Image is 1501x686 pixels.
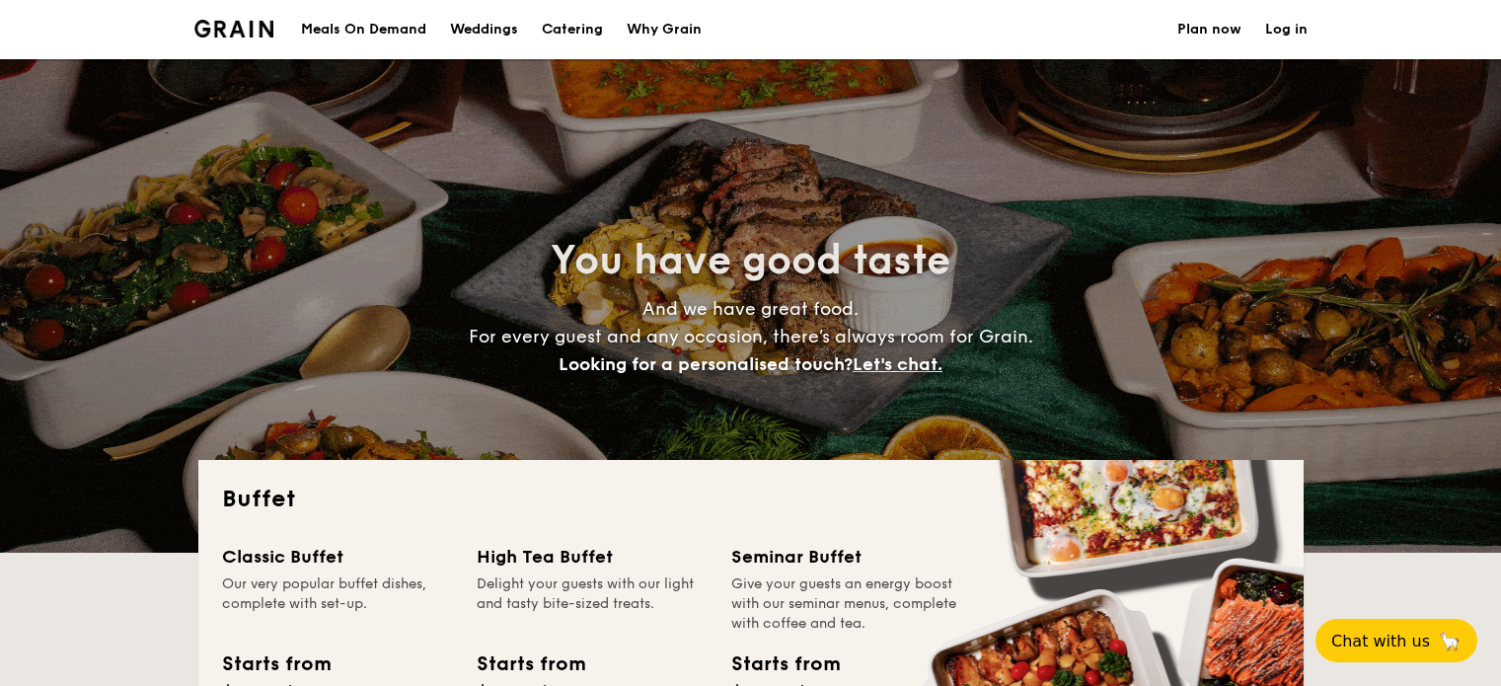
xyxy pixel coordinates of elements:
[731,574,962,634] div: Give your guests an energy boost with our seminar menus, complete with coffee and tea.
[853,353,942,375] span: Let's chat.
[469,298,1033,375] span: And we have great food. For every guest and any occasion, there’s always room for Grain.
[559,353,853,375] span: Looking for a personalised touch?
[1331,632,1430,650] span: Chat with us
[477,649,584,679] div: Starts from
[551,237,950,284] span: You have good taste
[222,484,1280,515] h2: Buffet
[222,543,453,571] div: Classic Buffet
[731,649,839,679] div: Starts from
[477,543,708,571] div: High Tea Buffet
[477,574,708,634] div: Delight your guests with our light and tasty bite-sized treats.
[194,20,274,38] a: Logotype
[222,574,453,634] div: Our very popular buffet dishes, complete with set-up.
[194,20,274,38] img: Grain
[1315,619,1477,662] button: Chat with us🦙
[222,649,330,679] div: Starts from
[1438,630,1462,652] span: 🦙
[731,543,962,571] div: Seminar Buffet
